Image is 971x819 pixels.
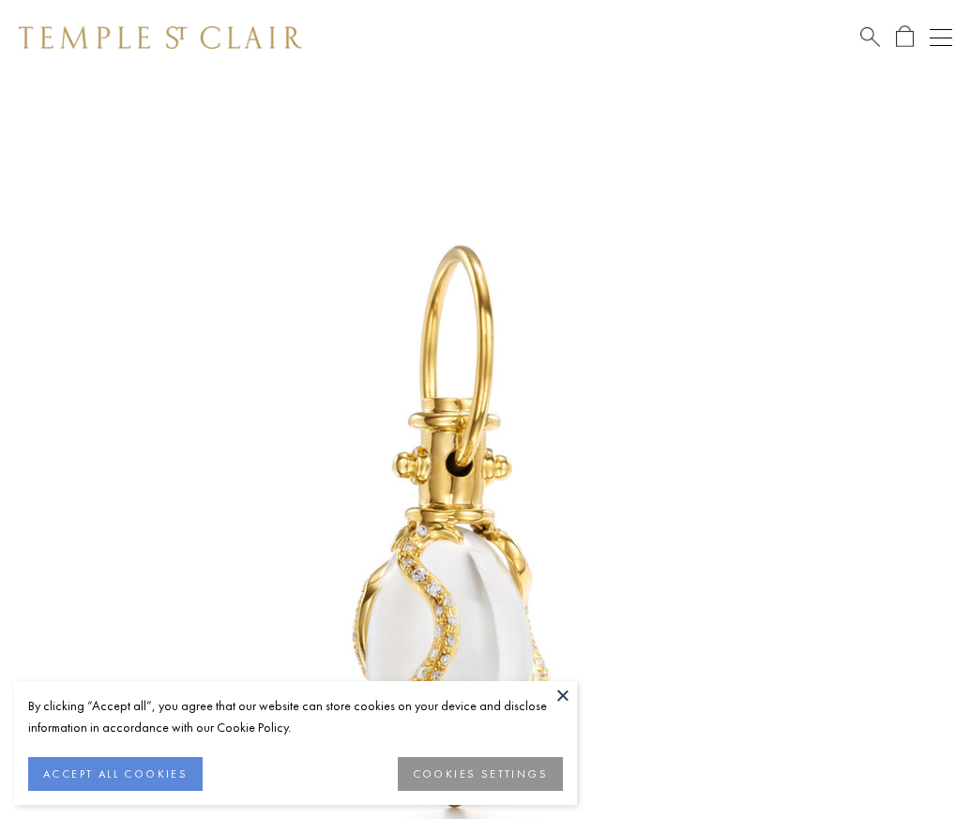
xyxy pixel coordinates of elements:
[19,26,302,49] img: Temple St. Clair
[398,757,563,791] button: COOKIES SETTINGS
[896,25,914,49] a: Open Shopping Bag
[28,695,563,738] div: By clicking “Accept all”, you agree that our website can store cookies on your device and disclos...
[930,26,952,49] button: Open navigation
[28,757,203,791] button: ACCEPT ALL COOKIES
[860,25,880,49] a: Search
